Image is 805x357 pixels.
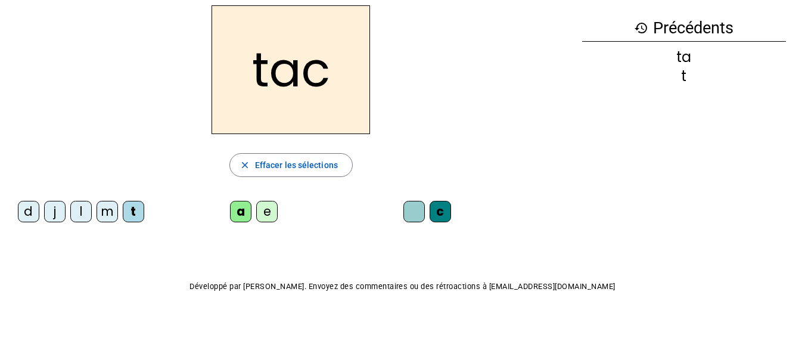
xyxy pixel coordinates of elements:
div: a [230,201,251,222]
h3: Précédents [582,15,786,42]
p: Développé par [PERSON_NAME]. Envoyez des commentaires ou des rétroactions à [EMAIL_ADDRESS][DOMAI... [10,280,795,294]
div: m [97,201,118,222]
div: d [18,201,39,222]
div: t [582,69,786,83]
mat-icon: history [634,21,648,35]
button: Effacer les sélections [229,153,353,177]
div: j [44,201,66,222]
div: ta [582,50,786,64]
mat-icon: close [240,160,250,170]
span: Effacer les sélections [255,158,338,172]
div: l [70,201,92,222]
div: e [256,201,278,222]
div: t [123,201,144,222]
div: c [430,201,451,222]
h2: tac [212,5,370,134]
